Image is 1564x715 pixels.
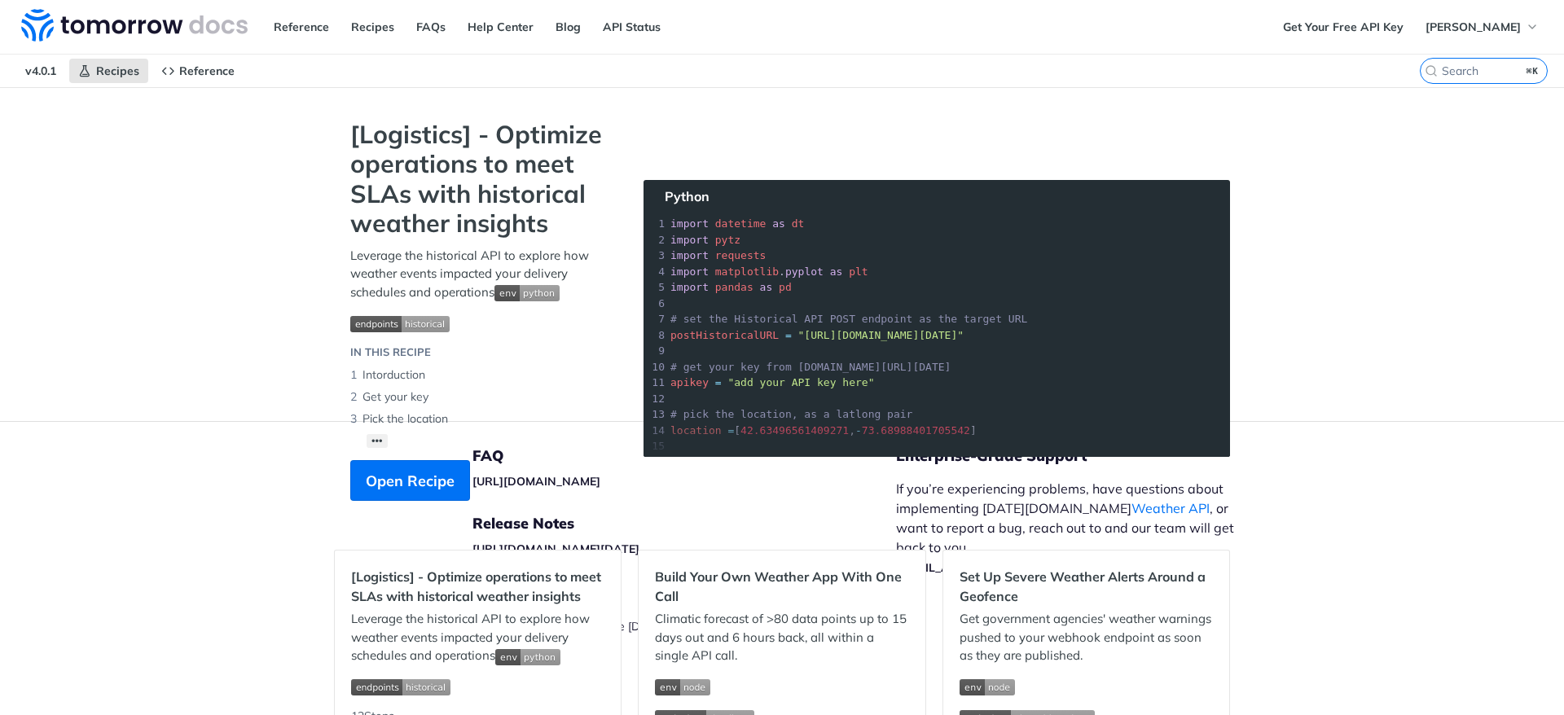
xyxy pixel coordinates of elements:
[366,470,455,492] span: Open Recipe
[350,120,611,239] strong: [Logistics] - Optimize operations to meet SLAs with historical weather insights
[655,610,908,665] p: Climatic forecast of >80 data points up to 15 days out and 6 hours back, all within a single API ...
[351,678,604,696] span: Expand image
[351,567,604,606] h2: [Logistics] - Optimize operations to meet SLAs with historical weather insights
[1417,15,1548,39] button: [PERSON_NAME]
[265,15,338,39] a: Reference
[495,649,560,665] img: env
[21,9,248,42] img: Tomorrow.io Weather API Docs
[351,610,604,665] p: Leverage the historical API to explore how weather events impacted your delivery schedules and op...
[350,386,611,408] li: Get your key
[350,408,611,430] li: Pick the location
[960,679,1015,695] img: env
[1426,20,1521,34] span: [PERSON_NAME]
[407,15,455,39] a: FAQs
[350,344,431,361] div: IN THIS RECIPE
[960,567,1213,606] h2: Set Up Severe Weather Alerts Around a Geofence
[350,460,470,501] button: Open Recipe
[594,15,670,39] a: API Status
[960,610,1213,665] p: Get government agencies' weather warnings pushed to your webhook endpoint as soon as they are pub...
[152,59,244,83] a: Reference
[655,678,908,696] span: Expand image
[1522,63,1543,79] kbd: ⌘K
[69,59,148,83] a: Recipes
[494,284,560,300] span: Expand image
[16,59,65,83] span: v4.0.1
[655,567,908,606] h2: Build Your Own Weather App With One Call
[350,314,611,332] span: Expand image
[351,679,450,695] img: endpoint
[1425,64,1438,77] svg: Search
[459,15,543,39] a: Help Center
[367,434,388,448] button: •••
[179,64,235,78] span: Reference
[655,679,710,695] img: env
[494,285,560,301] img: env
[1274,15,1412,39] a: Get Your Free API Key
[495,647,560,663] span: Expand image
[350,316,450,332] img: endpoint
[472,542,639,556] a: [URL][DOMAIN_NAME][DATE]
[350,247,611,302] p: Leverage the historical API to explore how weather events impacted your delivery schedules and op...
[960,678,1213,696] span: Expand image
[342,15,403,39] a: Recipes
[350,364,611,386] li: Intorduction
[96,64,139,78] span: Recipes
[547,15,590,39] a: Blog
